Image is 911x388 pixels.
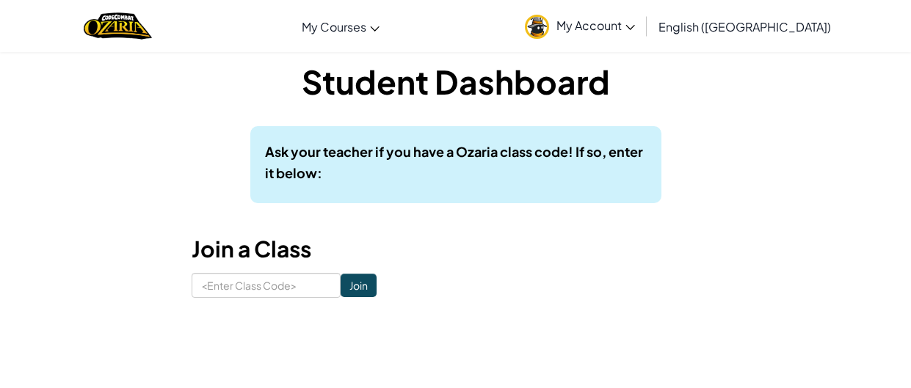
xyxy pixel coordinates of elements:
h3: Join a Class [192,233,720,266]
a: English ([GEOGRAPHIC_DATA]) [651,7,838,46]
input: <Enter Class Code> [192,273,341,298]
h1: Student Dashboard [192,59,720,104]
span: My Account [556,18,635,33]
a: Ozaria by CodeCombat logo [84,11,152,41]
span: English ([GEOGRAPHIC_DATA]) [658,19,831,34]
img: avatar [525,15,549,39]
a: My Account [518,3,642,49]
img: Home [84,11,152,41]
input: Join [341,274,377,297]
span: My Courses [302,19,366,34]
b: Ask your teacher if you have a Ozaria class code! If so, enter it below: [265,143,643,181]
a: My Courses [294,7,387,46]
